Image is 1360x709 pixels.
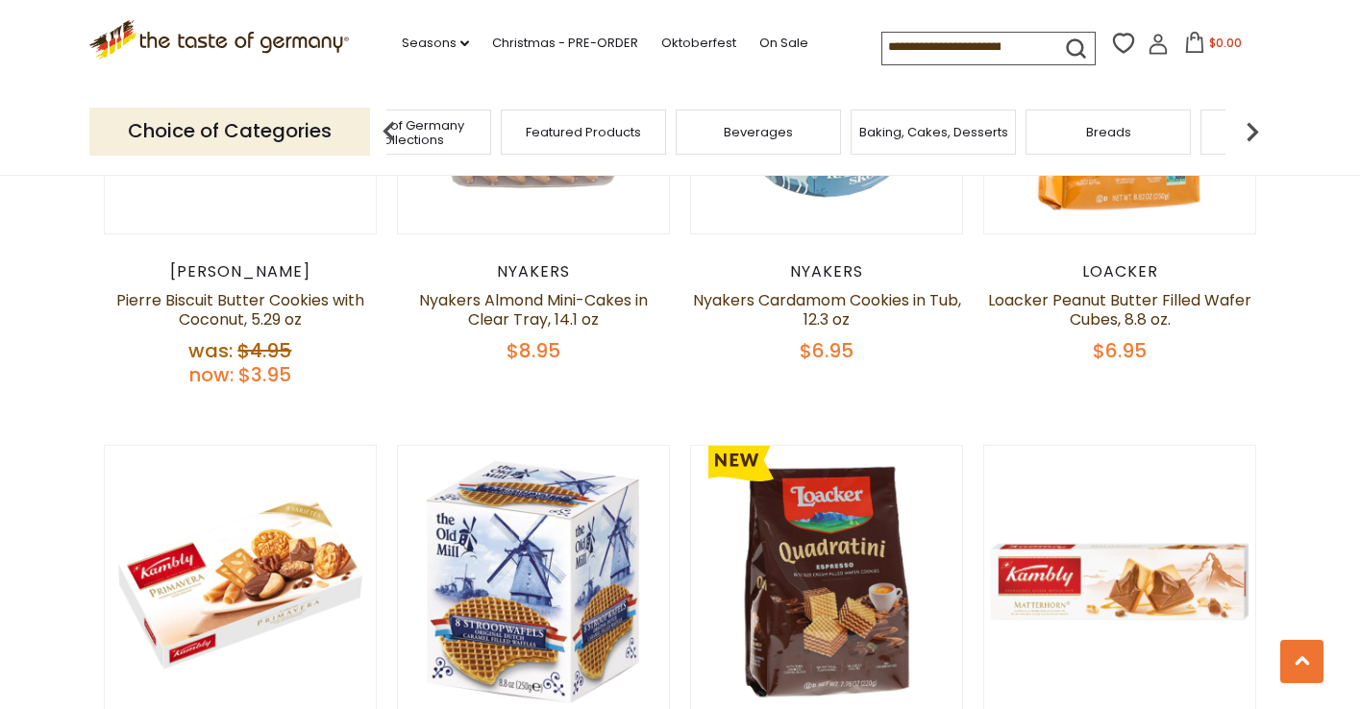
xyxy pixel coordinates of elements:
a: Nyakers Cardamom Cookies in Tub, 12.3 oz [693,289,961,330]
a: Loacker Peanut Butter Filled Wafer Cubes, 8.8 oz. [988,289,1251,330]
span: $3.95 [238,361,291,388]
p: Choice of Categories [89,108,370,155]
span: $4.95 [237,337,291,364]
a: Christmas - PRE-ORDER [492,33,638,54]
a: Nyakers Almond Mini-Cakes in Clear Tray, 14.1 oz [419,289,648,330]
span: $0.00 [1209,35,1242,51]
a: Oktoberfest [661,33,736,54]
img: previous arrow [370,112,408,151]
span: $6.95 [1093,337,1147,364]
div: Nyakers [690,262,964,281]
span: $6.95 [800,337,853,364]
div: Nyakers [397,262,671,281]
a: Baking, Cakes, Desserts [859,125,1008,139]
a: Pierre Biscuit Butter Cookies with Coconut, 5.29 oz [116,289,364,330]
img: next arrow [1233,112,1272,151]
button: $0.00 [1173,32,1254,61]
a: Beverages [724,125,793,139]
a: Featured Products [526,125,641,139]
label: Was: [188,337,233,364]
label: Now: [189,361,234,388]
span: $8.95 [507,337,560,364]
div: Loacker [983,262,1257,281]
a: On Sale [759,33,808,54]
a: Breads [1086,125,1131,139]
a: Seasons [402,33,469,54]
div: [PERSON_NAME] [104,262,378,281]
a: Taste of Germany Collections [332,118,485,147]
